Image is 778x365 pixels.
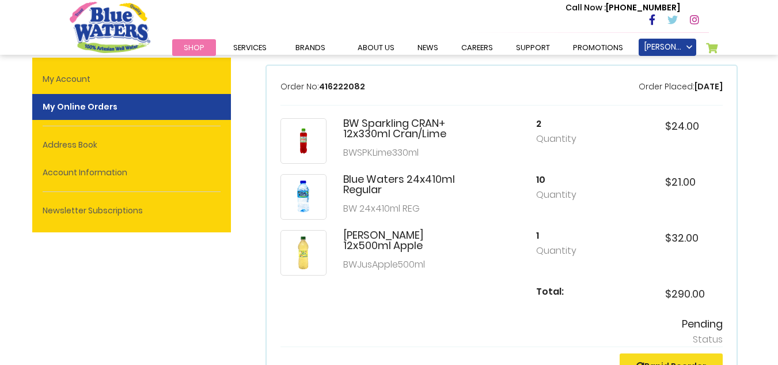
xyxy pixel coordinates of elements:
p: 416222082 [280,81,365,93]
span: Order Placed: [639,81,694,92]
strong: My Online Orders [32,94,231,120]
p: [PHONE_NUMBER] [566,2,680,14]
span: Shop [184,42,204,53]
span: Order No: [280,81,319,92]
h5: 2 [536,118,594,129]
span: Services [233,42,267,53]
p: Status [280,333,723,347]
h5: [PERSON_NAME] 12x500ml Apple [343,230,465,251]
a: News [406,39,450,56]
span: $290.00 [665,287,705,301]
h5: Pending [280,318,723,330]
a: support [504,39,561,56]
a: [PERSON_NAME] [639,39,696,56]
a: store logo [70,2,150,52]
p: BWJusApple500ml [343,258,465,272]
p: Quantity [536,132,594,146]
span: $24.00 [665,119,699,133]
a: Account Information [32,160,231,186]
p: BW 24x410ml REG [343,202,465,216]
p: [DATE] [639,81,723,93]
a: Newsletter Subscriptions [32,198,231,224]
h5: Blue Waters 24x410ml Regular [343,174,465,195]
span: Call Now : [566,2,606,13]
a: Promotions [561,39,635,56]
span: $21.00 [665,175,696,189]
a: Address Book [32,132,231,158]
a: about us [346,39,406,56]
h5: BW Sparkling CRAN+ 12x330ml Cran/Lime [343,118,465,139]
p: BWSPKLime330ml [343,146,465,160]
span: Brands [295,42,325,53]
h5: 1 [536,230,594,241]
a: careers [450,39,504,56]
h5: 10 [536,174,594,185]
span: $32.00 [665,231,699,245]
h5: Total: [536,286,594,297]
p: Quantity [536,188,594,202]
a: My Account [32,66,231,92]
p: Quantity [536,244,594,258]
